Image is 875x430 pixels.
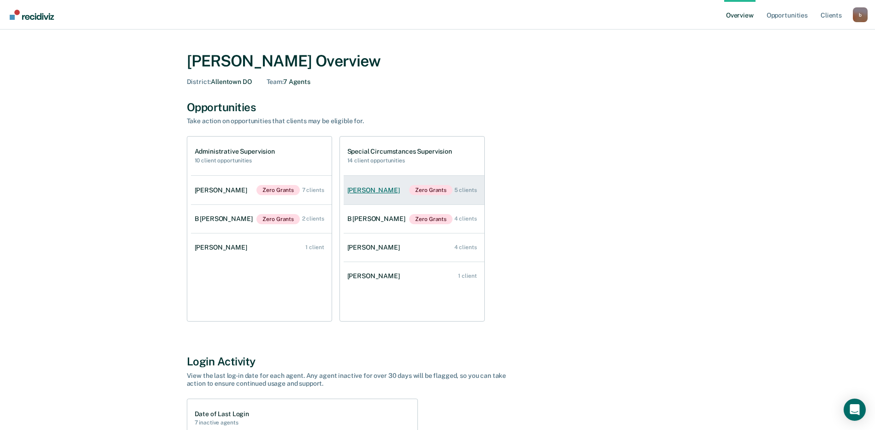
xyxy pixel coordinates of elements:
h2: 14 client opportunities [347,157,452,164]
span: Zero Grants [409,214,452,224]
div: [PERSON_NAME] [195,244,251,251]
div: 5 clients [454,187,477,193]
a: [PERSON_NAME] 1 client [344,263,484,289]
a: [PERSON_NAME]Zero Grants 5 clients [344,176,484,204]
div: 1 client [458,273,476,279]
div: View the last log-in date for each agent. Any agent inactive for over 30 days will be flagged, so... [187,372,510,388]
h2: 10 client opportunities [195,157,275,164]
a: B [PERSON_NAME]Zero Grants 2 clients [191,205,332,233]
a: B [PERSON_NAME]Zero Grants 4 clients [344,205,484,233]
button: Profile dropdown button [853,7,868,22]
div: 2 clients [302,215,324,222]
span: Team : [267,78,283,85]
span: Zero Grants [256,185,300,195]
div: Login Activity [187,355,689,368]
div: [PERSON_NAME] [347,244,404,251]
h1: Administrative Supervision [195,148,275,155]
div: [PERSON_NAME] [347,186,404,194]
span: District : [187,78,211,85]
a: [PERSON_NAME] 4 clients [344,234,484,261]
span: Zero Grants [256,214,300,224]
div: b [853,7,868,22]
div: B [PERSON_NAME] [195,215,256,223]
a: [PERSON_NAME]Zero Grants 7 clients [191,176,332,204]
div: B [PERSON_NAME] [347,215,409,223]
span: Zero Grants [409,185,452,195]
h1: Date of Last Login [195,410,249,418]
div: 4 clients [454,244,477,251]
div: [PERSON_NAME] [347,272,404,280]
h1: Special Circumstances Supervision [347,148,452,155]
div: 7 clients [302,187,324,193]
div: 1 client [305,244,324,251]
div: Opportunities [187,101,689,114]
h2: 7 inactive agents [195,419,249,426]
div: Take action on opportunities that clients may be eligible for. [187,117,510,125]
div: [PERSON_NAME] Overview [187,52,689,71]
div: Open Intercom Messenger [844,399,866,421]
a: [PERSON_NAME] 1 client [191,234,332,261]
div: 7 Agents [267,78,310,86]
div: 4 clients [454,215,477,222]
img: Recidiviz [10,10,54,20]
div: Allentown DO [187,78,252,86]
div: [PERSON_NAME] [195,186,251,194]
